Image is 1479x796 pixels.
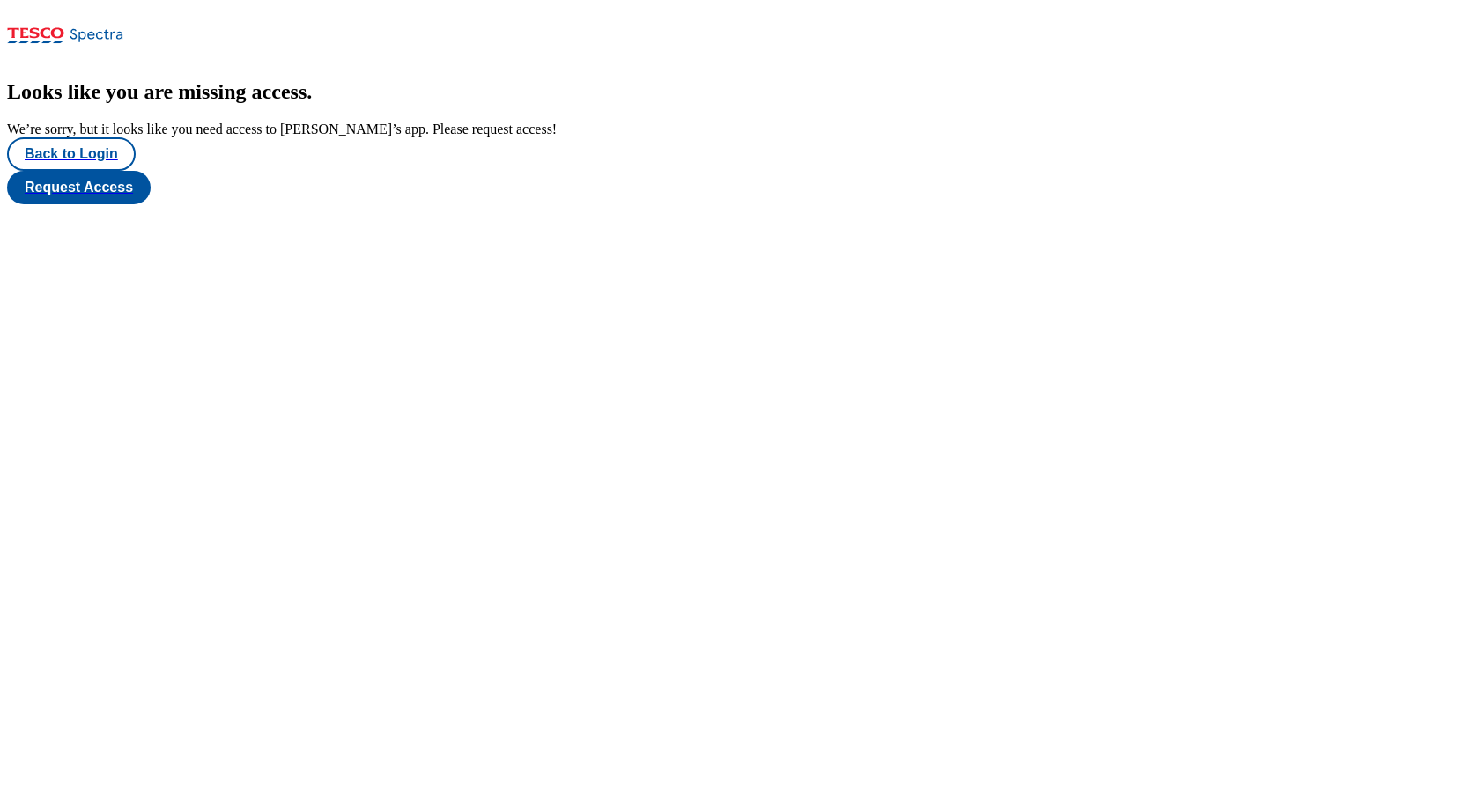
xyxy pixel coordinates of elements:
a: Request Access [7,171,1472,204]
button: Request Access [7,171,151,204]
h2: Looks like you are missing access [7,80,1472,104]
div: We’re sorry, but it looks like you need access to [PERSON_NAME]’s app. Please request access! [7,122,1472,137]
a: Back to Login [7,137,1472,171]
button: Back to Login [7,137,136,171]
span: . [307,80,312,103]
